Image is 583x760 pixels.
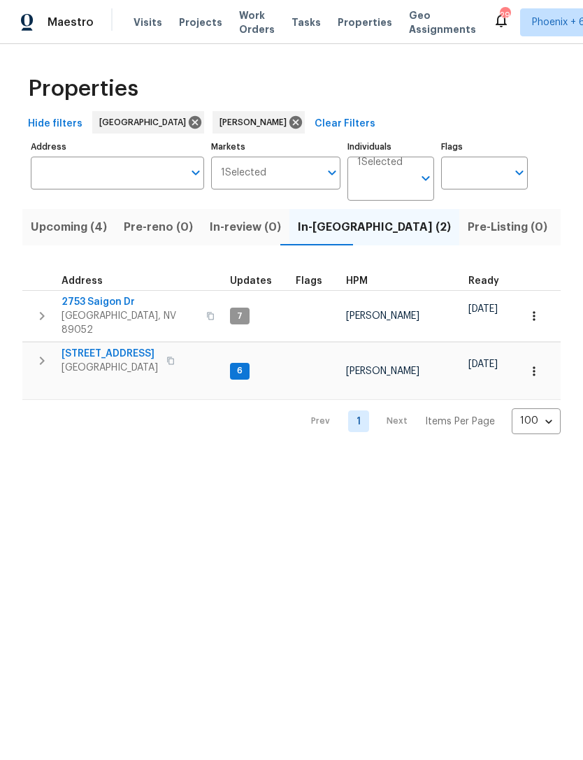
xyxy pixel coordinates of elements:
[347,143,434,151] label: Individuals
[31,217,107,237] span: Upcoming (4)
[338,15,392,29] span: Properties
[309,111,381,137] button: Clear Filters
[31,143,204,151] label: Address
[500,8,510,22] div: 29
[416,169,436,188] button: Open
[468,276,512,286] div: Earliest renovation start date (first business day after COE or Checkout)
[219,115,292,129] span: [PERSON_NAME]
[221,167,266,179] span: 1 Selected
[296,276,322,286] span: Flags
[239,8,275,36] span: Work Orders
[409,8,476,36] span: Geo Assignments
[441,143,528,151] label: Flags
[468,359,498,369] span: [DATE]
[346,311,419,321] span: [PERSON_NAME]
[92,111,204,134] div: [GEOGRAPHIC_DATA]
[62,309,198,337] span: [GEOGRAPHIC_DATA], NV 89052
[468,304,498,314] span: [DATE]
[231,310,248,322] span: 7
[348,410,369,432] a: Goto page 1
[468,217,547,237] span: Pre-Listing (0)
[298,217,451,237] span: In-[GEOGRAPHIC_DATA] (2)
[512,403,561,439] div: 100
[62,276,103,286] span: Address
[62,295,198,309] span: 2753 Saigon Dr
[510,163,529,182] button: Open
[291,17,321,27] span: Tasks
[134,15,162,29] span: Visits
[28,82,138,96] span: Properties
[99,115,192,129] span: [GEOGRAPHIC_DATA]
[28,115,82,133] span: Hide filters
[322,163,342,182] button: Open
[231,365,248,377] span: 6
[124,217,193,237] span: Pre-reno (0)
[179,15,222,29] span: Projects
[230,276,272,286] span: Updates
[211,143,341,151] label: Markets
[213,111,305,134] div: [PERSON_NAME]
[210,217,281,237] span: In-review (0)
[48,15,94,29] span: Maestro
[346,276,368,286] span: HPM
[357,157,403,169] span: 1 Selected
[468,276,499,286] span: Ready
[315,115,375,133] span: Clear Filters
[186,163,206,182] button: Open
[62,361,158,375] span: [GEOGRAPHIC_DATA]
[425,415,495,429] p: Items Per Page
[22,111,88,137] button: Hide filters
[346,366,419,376] span: [PERSON_NAME]
[62,347,158,361] span: [STREET_ADDRESS]
[298,408,561,434] nav: Pagination Navigation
